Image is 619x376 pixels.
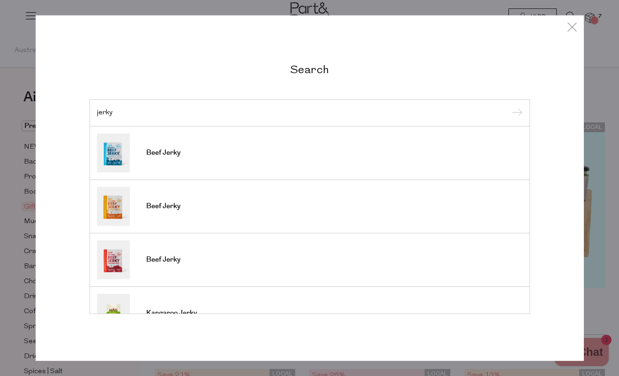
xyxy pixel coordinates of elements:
img: Beef Jerky [97,240,130,279]
a: Beef Jerky [97,187,522,226]
img: Beef Jerky [97,133,130,172]
a: Beef Jerky [97,240,522,279]
span: Kangaroo Jerky [146,308,197,318]
a: Beef Jerky [97,133,522,172]
span: Beef Jerky [146,148,180,158]
span: Beef Jerky [146,202,180,211]
img: Beef Jerky [97,187,130,226]
span: Beef Jerky [146,255,180,264]
input: Search [97,109,522,116]
img: Kangaroo Jerky [97,293,130,332]
h2: Search [89,62,530,76]
a: Kangaroo Jerky [97,293,522,332]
